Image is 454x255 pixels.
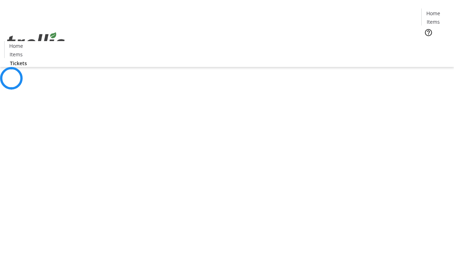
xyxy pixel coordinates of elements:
span: Home [9,42,23,50]
img: Orient E2E Organization ypzdLv4NS1's Logo [4,24,67,60]
a: Items [422,18,444,25]
a: Items [5,51,27,58]
a: Home [422,10,444,17]
span: Tickets [10,59,27,67]
a: Tickets [421,41,450,49]
a: Home [5,42,27,50]
a: Tickets [4,59,33,67]
span: Items [10,51,23,58]
span: Home [426,10,440,17]
span: Items [427,18,440,25]
span: Tickets [427,41,444,49]
button: Help [421,25,436,40]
